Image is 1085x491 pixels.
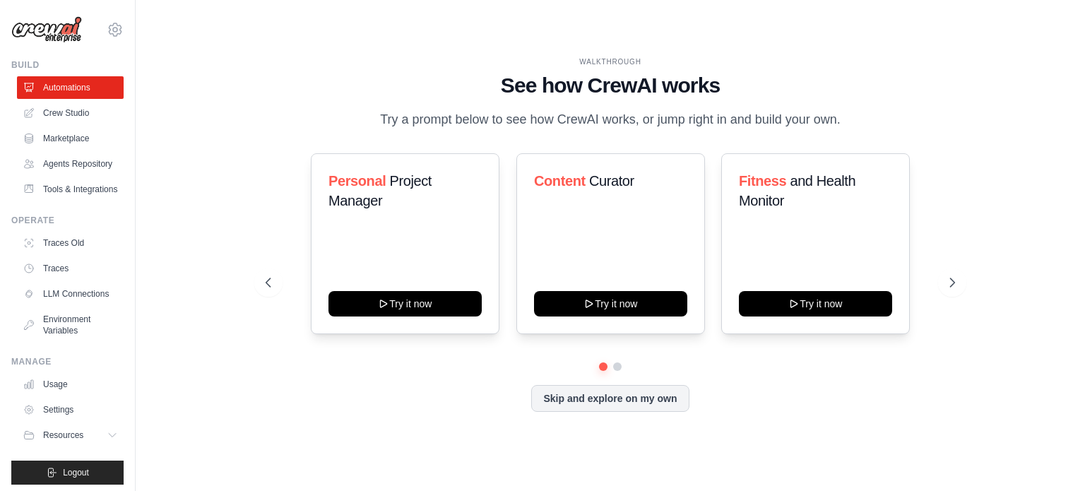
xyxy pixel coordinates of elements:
button: Try it now [739,291,892,317]
a: Settings [17,398,124,421]
span: Content [534,173,586,189]
button: Try it now [328,291,482,317]
div: Operate [11,215,124,226]
span: Curator [589,173,634,189]
h1: See how CrewAI works [266,73,955,98]
span: Logout [63,467,89,478]
span: Fitness [739,173,786,189]
div: Manage [11,356,124,367]
button: Try it now [534,291,687,317]
div: WALKTHROUGH [266,57,955,67]
a: Traces [17,257,124,280]
a: Tools & Integrations [17,178,124,201]
a: Environment Variables [17,308,124,342]
a: LLM Connections [17,283,124,305]
button: Logout [11,461,124,485]
span: Personal [328,173,386,189]
button: Skip and explore on my own [531,385,689,412]
a: Marketplace [17,127,124,150]
a: Crew Studio [17,102,124,124]
p: Try a prompt below to see how CrewAI works, or jump right in and build your own. [373,110,848,130]
a: Traces Old [17,232,124,254]
a: Usage [17,373,124,396]
span: Project Manager [328,173,432,208]
a: Automations [17,76,124,99]
a: Agents Repository [17,153,124,175]
button: Resources [17,424,124,446]
span: Resources [43,430,83,441]
div: Build [11,59,124,71]
span: and Health Monitor [739,173,855,208]
img: Logo [11,16,82,43]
